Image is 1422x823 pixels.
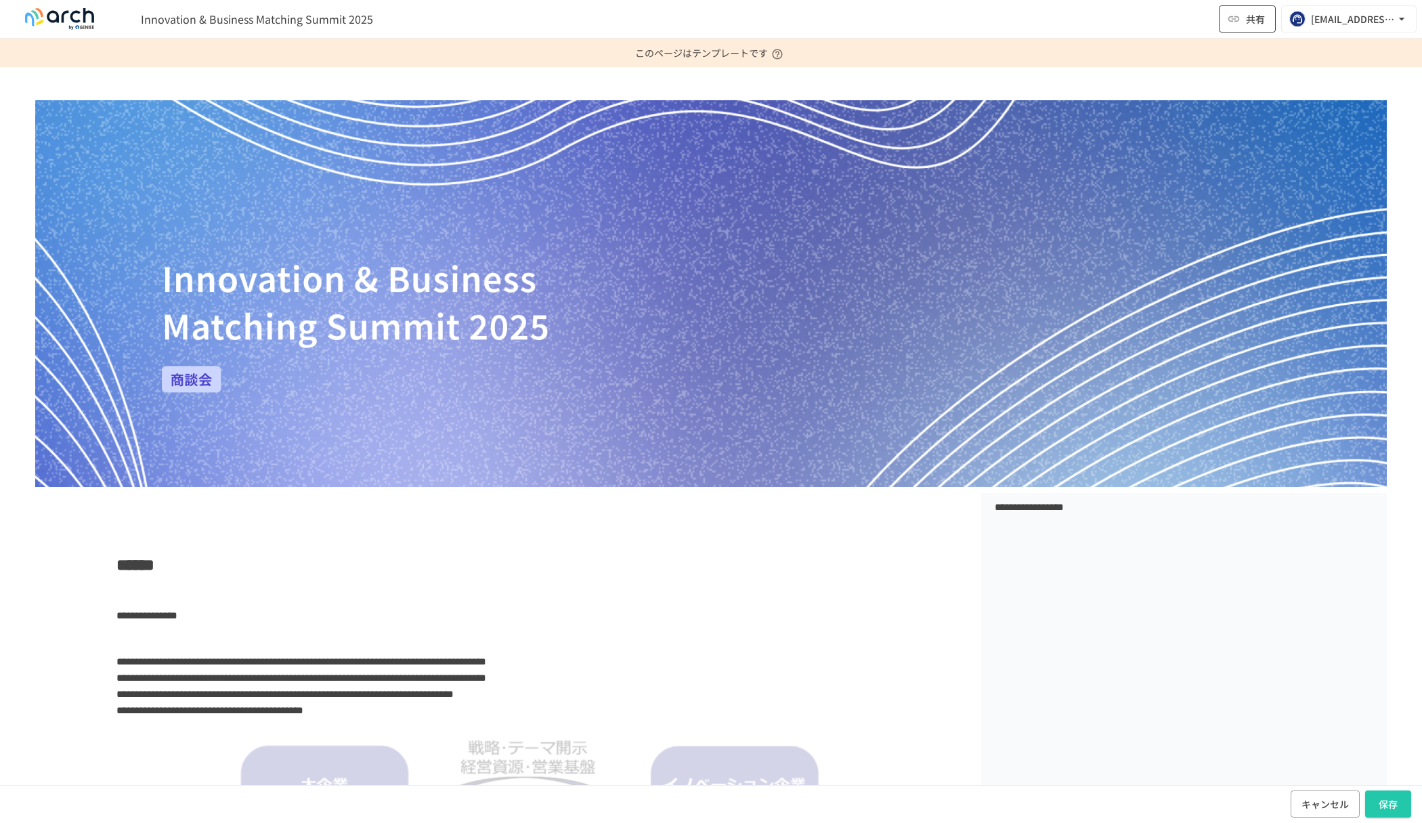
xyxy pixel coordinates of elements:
[1246,12,1265,26] span: 共有
[35,100,1387,487] img: OqBmHPVadJERxDLLPpdikO9tsDJ2cpdSwFfYCHTUX3U
[1281,5,1417,33] button: [EMAIL_ADDRESS][DOMAIN_NAME]
[1365,790,1411,818] button: 保存
[1311,11,1395,28] div: [EMAIL_ADDRESS][DOMAIN_NAME]
[635,39,787,67] p: このページはテンプレートです
[141,11,373,27] span: Innovation & Business Matching Summit 2025
[1219,5,1276,33] button: 共有
[16,8,103,30] img: logo-default@2x-9cf2c760.svg
[1291,790,1360,818] button: キャンセル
